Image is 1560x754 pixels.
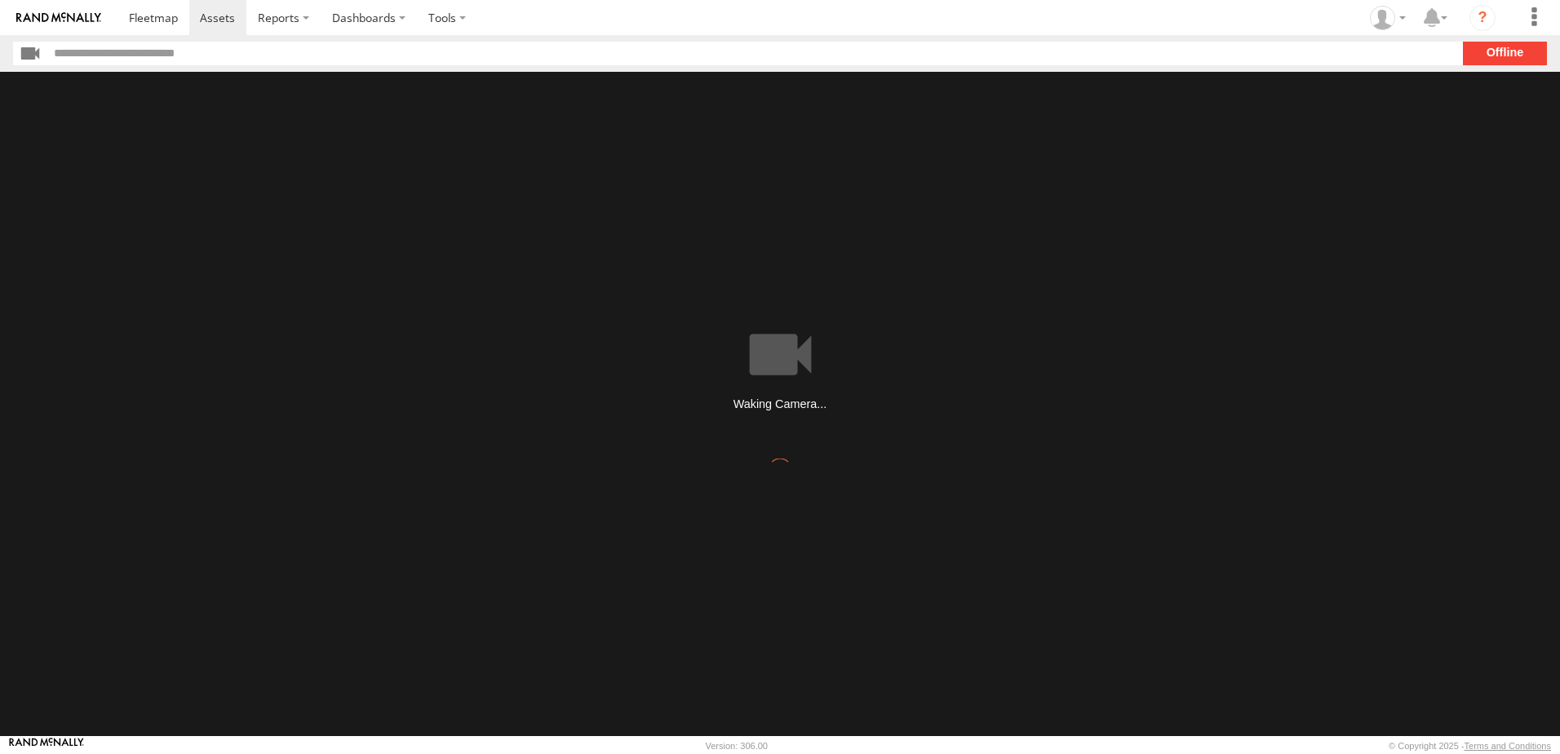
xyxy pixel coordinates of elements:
div: © Copyright 2025 - [1389,741,1551,751]
img: rand-logo.svg [16,12,101,24]
i: ? [1469,5,1496,31]
div: Derrick Ball [1364,6,1412,30]
a: Visit our Website [9,738,84,754]
a: Terms and Conditions [1465,741,1551,751]
div: Version: 306.00 [706,741,768,751]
